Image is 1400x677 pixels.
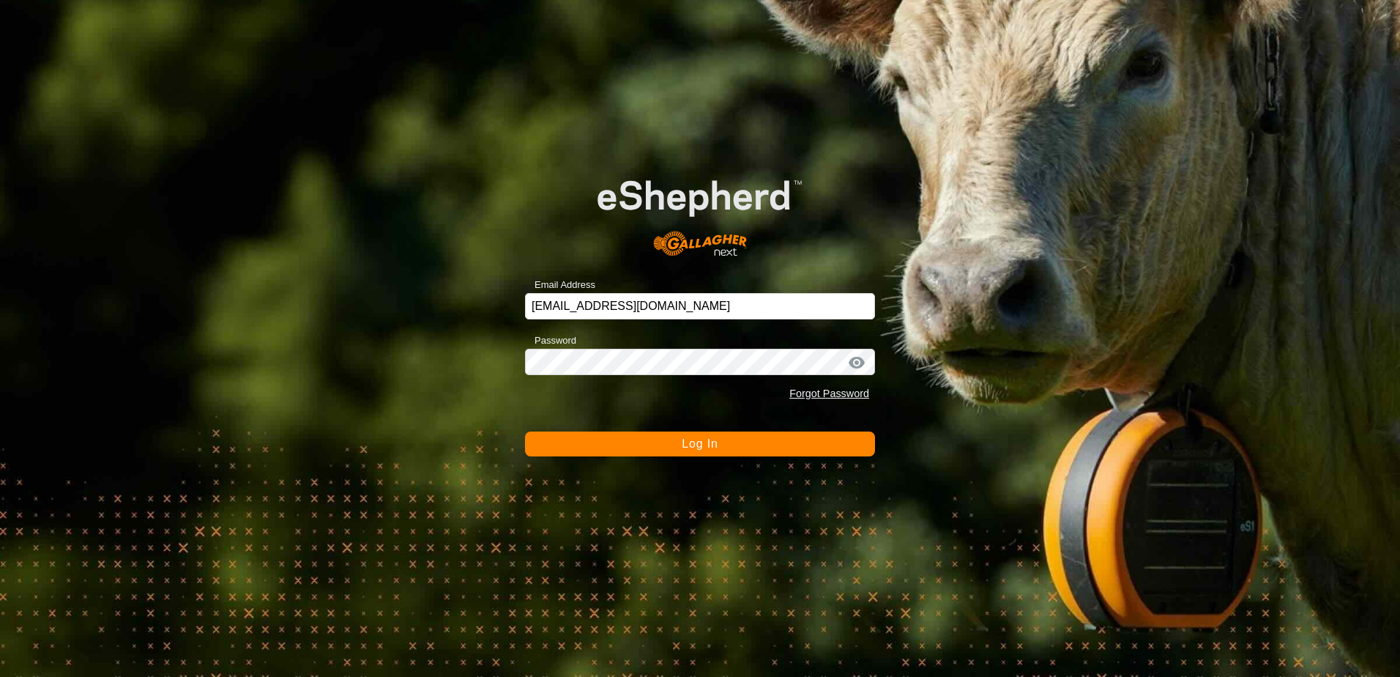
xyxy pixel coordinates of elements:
[682,437,718,450] span: Log In
[560,151,840,270] img: E-shepherd Logo
[789,388,869,399] a: Forgot Password
[525,278,595,292] label: Email Address
[525,333,576,348] label: Password
[525,293,875,319] input: Email Address
[525,432,875,456] button: Log In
